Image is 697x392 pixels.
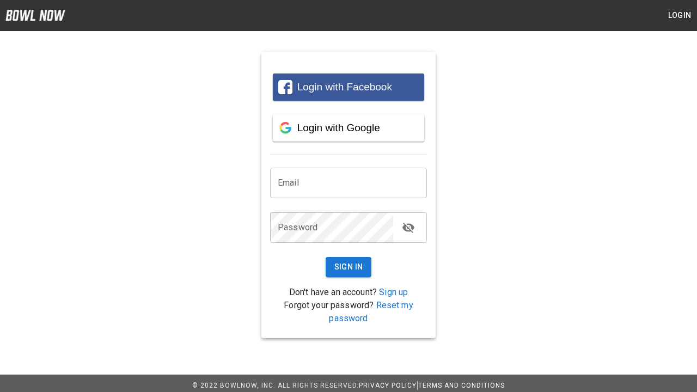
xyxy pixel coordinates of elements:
[297,122,380,133] span: Login with Google
[270,299,427,325] p: Forgot your password?
[192,382,359,389] span: © 2022 BowlNow, Inc. All Rights Reserved.
[662,5,697,26] button: Login
[273,73,424,101] button: Login with Facebook
[398,217,419,238] button: toggle password visibility
[5,10,65,21] img: logo
[273,114,424,142] button: Login with Google
[379,287,408,297] a: Sign up
[297,81,392,93] span: Login with Facebook
[359,382,417,389] a: Privacy Policy
[418,382,505,389] a: Terms and Conditions
[326,257,372,277] button: Sign In
[270,286,427,299] p: Don't have an account?
[329,300,413,323] a: Reset my password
